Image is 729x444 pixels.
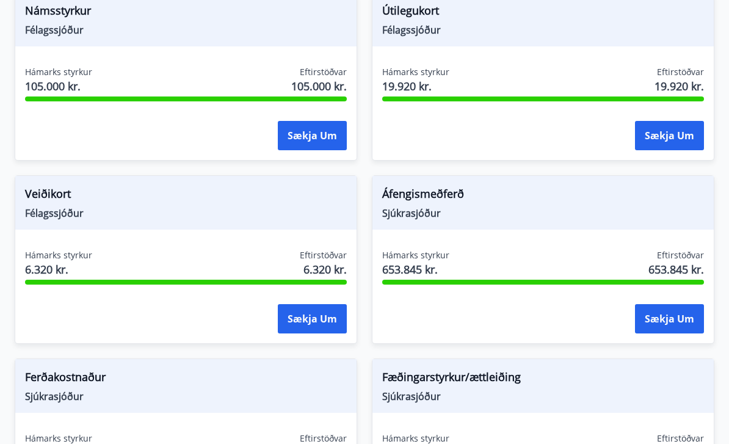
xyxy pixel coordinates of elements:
[382,23,704,37] span: Félagssjóður
[25,2,347,23] span: Námsstyrkur
[25,78,92,94] span: 105.000 kr.
[657,249,704,261] span: Eftirstöðvar
[382,390,704,403] span: Sjúkrasjóður
[25,390,347,403] span: Sjúkrasjóður
[300,249,347,261] span: Eftirstöðvar
[382,2,704,23] span: Útilegukort
[382,261,449,277] span: 653.845 kr.
[25,249,92,261] span: Hámarks styrkur
[25,66,92,78] span: Hámarks styrkur
[657,66,704,78] span: Eftirstöðvar
[291,78,347,94] span: 105.000 kr.
[278,121,347,150] button: Sækja um
[25,186,347,206] span: Veiðikort
[655,78,704,94] span: 19.920 kr.
[382,206,704,220] span: Sjúkrasjóður
[25,23,347,37] span: Félagssjóður
[278,304,347,333] button: Sækja um
[25,261,92,277] span: 6.320 kr.
[25,369,347,390] span: Ferðakostnaður
[25,206,347,220] span: Félagssjóður
[382,186,704,206] span: Áfengismeðferð
[382,369,704,390] span: Fæðingarstyrkur/ættleiðing
[382,249,449,261] span: Hámarks styrkur
[648,261,704,277] span: 653.845 kr.
[382,66,449,78] span: Hámarks styrkur
[382,78,449,94] span: 19.920 kr.
[303,261,347,277] span: 6.320 kr.
[635,121,704,150] button: Sækja um
[635,304,704,333] button: Sækja um
[300,66,347,78] span: Eftirstöðvar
